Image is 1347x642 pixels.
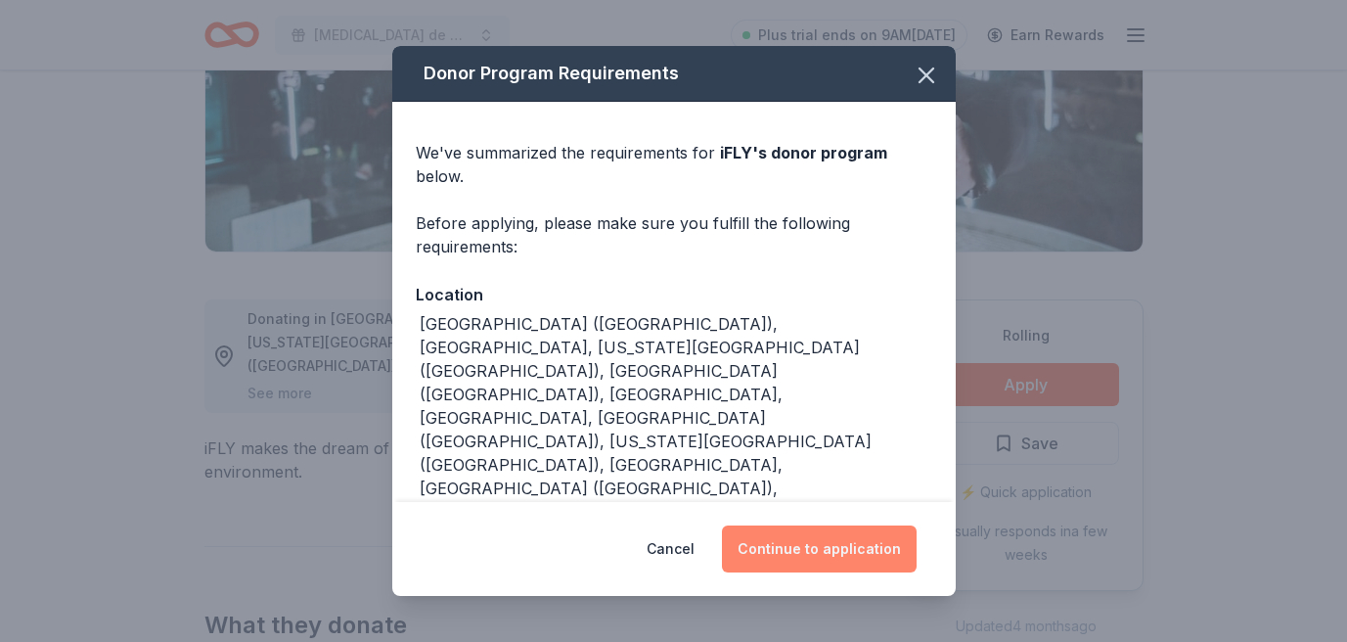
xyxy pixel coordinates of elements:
[416,211,932,258] div: Before applying, please make sure you fulfill the following requirements:
[416,282,932,307] div: Location
[416,141,932,188] div: We've summarized the requirements for below.
[720,143,887,162] span: iFLY 's donor program
[722,526,917,573] button: Continue to application
[647,526,695,573] button: Cancel
[392,46,956,102] div: Donor Program Requirements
